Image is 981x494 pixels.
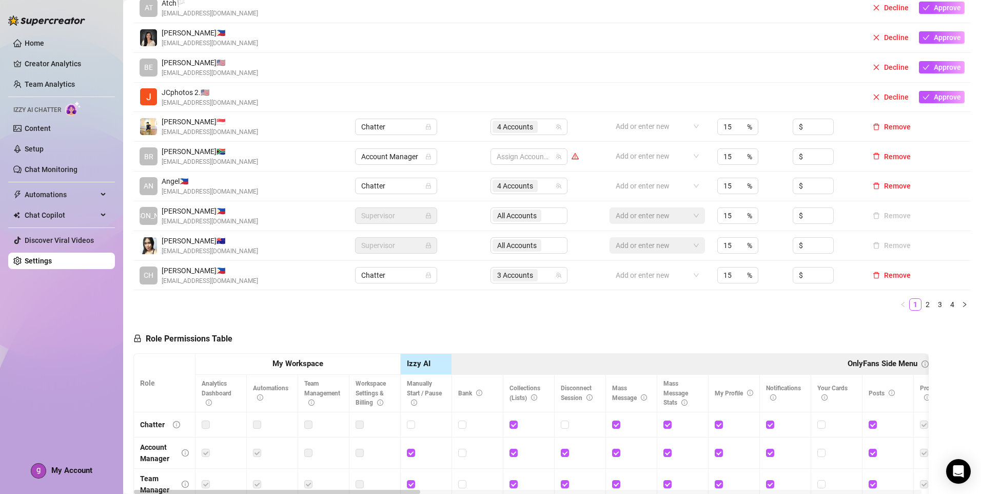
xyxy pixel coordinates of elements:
[25,236,94,244] a: Discover Viral Videos
[162,265,258,276] span: [PERSON_NAME] 🇵🇭
[556,124,562,130] span: team
[162,235,258,246] span: [PERSON_NAME] 🇦🇺
[873,182,880,189] span: delete
[848,359,917,368] strong: OnlyFans Side Menu
[586,394,593,401] span: info-circle
[425,213,431,219] span: lock
[425,242,431,249] span: lock
[923,34,930,41] span: check
[924,394,930,401] span: info-circle
[869,121,915,133] button: Remove
[884,63,909,71] span: Decline
[162,276,258,286] span: [EMAIL_ADDRESS][DOMAIN_NAME]
[869,210,915,222] button: Remove
[144,62,153,73] span: BE
[458,390,482,397] span: Bank
[162,116,258,127] span: [PERSON_NAME] 🇸🇬
[910,299,921,310] a: 1
[919,61,965,73] button: Approve
[873,4,880,11] span: close
[497,270,533,281] span: 3 Accounts
[361,178,431,194] span: Chatter
[869,180,915,192] button: Remove
[411,400,417,406] span: info-circle
[962,301,968,308] span: right
[257,394,263,401] span: info-circle
[869,31,913,44] button: Decline
[884,33,909,42] span: Decline
[900,301,906,308] span: left
[770,394,776,401] span: info-circle
[134,354,195,412] th: Role
[873,272,880,279] span: delete
[162,187,258,197] span: [EMAIL_ADDRESS][DOMAIN_NAME]
[934,63,961,71] span: Approve
[556,154,562,160] span: team
[140,118,157,135] img: Adam Bautista
[921,360,929,368] span: info-circle
[51,466,92,475] span: My Account
[897,298,909,311] button: left
[497,180,533,192] span: 4 Accounts
[182,449,189,457] span: info-circle
[356,380,386,407] span: Workspace Settings & Billing
[493,180,538,192] span: 4 Accounts
[425,183,431,189] span: lock
[144,270,153,281] span: CH
[641,394,647,401] span: info-circle
[162,157,258,167] span: [EMAIL_ADDRESS][DOMAIN_NAME]
[140,29,157,46] img: Justine Bairan
[556,183,562,189] span: team
[869,269,915,281] button: Remove
[681,400,688,406] span: info-circle
[361,119,431,135] span: Chatter
[873,93,880,101] span: close
[140,419,165,430] div: Chatter
[923,4,930,11] span: check
[13,105,61,115] span: Izzy AI Chatter
[425,124,431,130] span: lock
[919,2,965,14] button: Approve
[162,27,258,39] span: [PERSON_NAME] 🇵🇭
[162,146,258,157] span: [PERSON_NAME] 🇿🇦
[144,180,153,192] span: AN
[25,186,97,203] span: Automations
[65,101,81,116] img: AI Chatter
[934,4,961,12] span: Approve
[361,268,431,283] span: Chatter
[476,390,482,396] span: info-circle
[873,123,880,130] span: delete
[869,61,913,73] button: Decline
[572,153,579,160] span: warning
[361,208,431,223] span: Supervisor
[140,442,173,464] div: Account Manager
[946,298,958,311] li: 4
[162,246,258,256] span: [EMAIL_ADDRESS][DOMAIN_NAME]
[884,271,911,279] span: Remove
[921,298,934,311] li: 2
[889,390,895,396] span: info-circle
[884,182,911,190] span: Remove
[133,333,232,345] h5: Role Permissions Table
[715,390,753,397] span: My Profile
[869,239,915,252] button: Remove
[140,237,157,254] img: Moana Seas
[162,57,258,68] span: [PERSON_NAME] 🇺🇸
[121,210,176,221] span: [PERSON_NAME]
[873,153,880,160] span: delete
[361,149,431,164] span: Account Manager
[873,64,880,71] span: close
[922,299,933,310] a: 2
[162,98,258,108] span: [EMAIL_ADDRESS][DOMAIN_NAME]
[25,165,77,174] a: Chat Monitoring
[884,4,909,12] span: Decline
[556,272,562,278] span: team
[25,55,107,72] a: Creator Analytics
[947,299,958,310] a: 4
[202,380,231,407] span: Analytics Dashboard
[909,298,921,311] li: 1
[493,121,538,133] span: 4 Accounts
[958,298,971,311] li: Next Page
[308,400,315,406] span: info-circle
[162,176,258,187] span: Angel 🇵🇭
